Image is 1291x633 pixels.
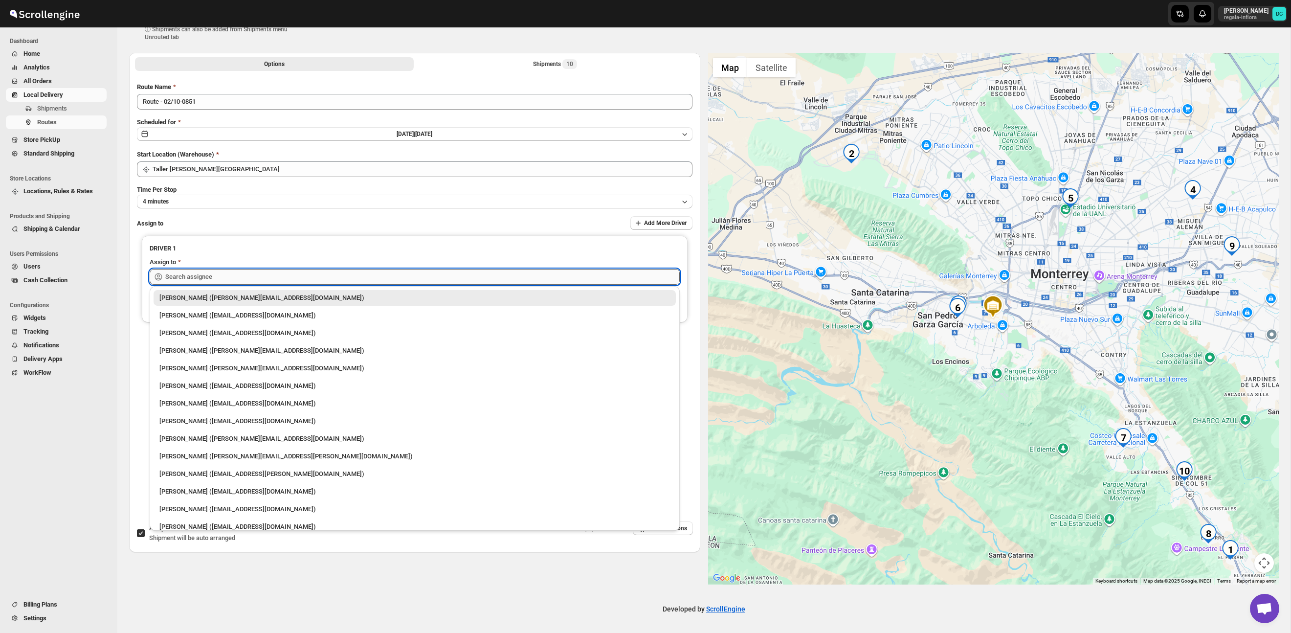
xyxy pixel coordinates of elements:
a: ScrollEngine [706,605,745,613]
div: All Route Options [129,74,700,444]
div: 1 [1221,540,1240,560]
div: [PERSON_NAME] ([EMAIL_ADDRESS][DOMAIN_NAME]) [159,328,670,338]
p: Developed by [663,604,745,614]
div: Open chat [1250,594,1279,623]
span: Cash Collection [23,276,67,284]
div: [PERSON_NAME] ([EMAIL_ADDRESS][DOMAIN_NAME]) [159,487,670,497]
li: Roman Garcia (roman.garcia93@icloud.com) [150,341,680,359]
button: User menu [1218,6,1287,22]
li: Esmeralda Treviño (etrevino@finpak.com.mx) [150,499,680,517]
span: Shipping & Calendar [23,225,80,232]
span: Analytics [23,64,50,71]
span: Standard Shipping [23,150,74,157]
div: [PERSON_NAME] ([EMAIL_ADDRESS][DOMAIN_NAME]) [159,522,670,532]
div: Shipments [533,59,577,69]
button: WorkFlow [6,366,107,380]
div: [PERSON_NAME] ([EMAIL_ADDRESS][DOMAIN_NAME]) [159,504,670,514]
button: Routes [6,115,107,129]
div: [PERSON_NAME] ([EMAIL_ADDRESS][DOMAIN_NAME]) [159,416,670,426]
span: Time Per Stop [137,186,177,193]
a: Terms (opens in new tab) [1217,578,1231,584]
button: [DATE]|[DATE] [137,127,692,141]
button: Settings [6,611,107,625]
p: ⓘ Shipments can also be added from Shipments menu Unrouted tab [145,25,299,41]
div: 4 [1183,180,1202,200]
span: Map data ©2025 Google, INEGI [1143,578,1211,584]
button: 4 minutes [137,195,692,208]
button: Tracking [6,325,107,339]
span: 10 [566,60,573,68]
span: Delivery Apps [23,355,63,362]
div: 7 [1113,428,1133,448]
div: 9 [1222,236,1242,256]
span: Shipments [37,105,67,112]
div: 6 [948,298,967,317]
input: Search location [153,161,692,177]
li: Federico Daes (fdaes@hotmail.com) [150,482,680,499]
button: Map camera controls [1254,553,1274,573]
span: Routes [37,118,57,126]
input: Eg: Bengaluru Route [137,94,692,110]
span: Recommended [183,524,225,532]
span: Route Name [137,83,171,90]
div: [PERSON_NAME] ([EMAIL_ADDRESS][DOMAIN_NAME]) [159,381,670,391]
div: Assign to [150,257,176,267]
span: Assign to [137,220,163,227]
li: Camilo Castro (camilo.casgry@icloud.com) [150,429,680,447]
li: Santos Hernandez (santos070707@gmail.com) [150,376,680,394]
div: [PERSON_NAME] ([EMAIL_ADDRESS][DOMAIN_NAME]) [159,311,670,320]
span: Shipment will be auto arranged [149,534,235,542]
button: Shipments [6,102,107,115]
div: [PERSON_NAME] ([PERSON_NAME][EMAIL_ADDRESS][DOMAIN_NAME]) [159,346,670,356]
button: Delivery Apps [6,352,107,366]
button: Add More Driver [630,216,692,230]
span: Settings [23,614,46,622]
span: Widgets [23,314,46,321]
span: Local Delivery [23,91,63,98]
button: All Route Options [135,57,414,71]
span: Billing Plans [23,601,57,608]
button: Analytics [6,61,107,74]
li: Berna Quevedo (regala.inflora@icloud.com) [150,306,680,323]
button: Billing Plans [6,598,107,611]
span: WorkFlow [23,369,51,376]
p: regala-inflora [1224,15,1269,21]
li: Gregorio Figueroa (esmag1203@gmail.com) [150,517,680,535]
button: Locations, Rules & Rates [6,184,107,198]
text: DC [1276,11,1283,17]
button: Users [6,260,107,273]
span: Start Location (Warehouse) [137,151,214,158]
div: 10 [1175,461,1194,481]
div: 8 [1199,524,1218,543]
div: [PERSON_NAME] ([PERSON_NAME][EMAIL_ADDRESS][DOMAIN_NAME]) [159,293,670,303]
span: [DATE] [415,131,432,137]
button: Widgets [6,311,107,325]
button: All Orders [6,74,107,88]
span: AI Optimize [149,524,225,532]
span: Store Locations [10,175,111,182]
span: Scheduled for [137,118,176,126]
li: DAVID CORONADO (ventas@regalainflora.com) [150,323,680,341]
span: Store PickUp [23,136,60,143]
button: Selected Shipments [416,57,694,71]
li: Carlos Mejia (carlosmejiadelgado@gmail.com) [150,394,680,411]
div: [PERSON_NAME] ([EMAIL_ADDRESS][DOMAIN_NAME]) [159,399,670,408]
input: Search assignee [165,269,680,285]
span: All Orders [23,77,52,85]
span: Tracking [23,328,48,335]
div: [PERSON_NAME] ([PERSON_NAME][EMAIL_ADDRESS][DOMAIN_NAME]) [159,434,670,444]
span: [DATE] | [397,131,415,137]
li: Maruca Galvan (maruca@regalainflora.com) [150,359,680,376]
button: Keyboard shortcuts [1095,578,1137,585]
div: [PERSON_NAME] ([PERSON_NAME][EMAIL_ADDRESS][DOMAIN_NAME]) [159,363,670,373]
img: ScrollEngine [8,1,81,26]
span: Configurations [10,301,111,309]
p: [PERSON_NAME] [1224,7,1269,15]
span: DAVID CORONADO [1272,7,1286,21]
button: Cash Collection [6,273,107,287]
div: 2 [842,144,861,163]
span: Dashboard [10,37,111,45]
button: Home [6,47,107,61]
div: [PERSON_NAME] ([PERSON_NAME][EMAIL_ADDRESS][PERSON_NAME][DOMAIN_NAME]) [159,452,670,461]
span: Users [23,263,41,270]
